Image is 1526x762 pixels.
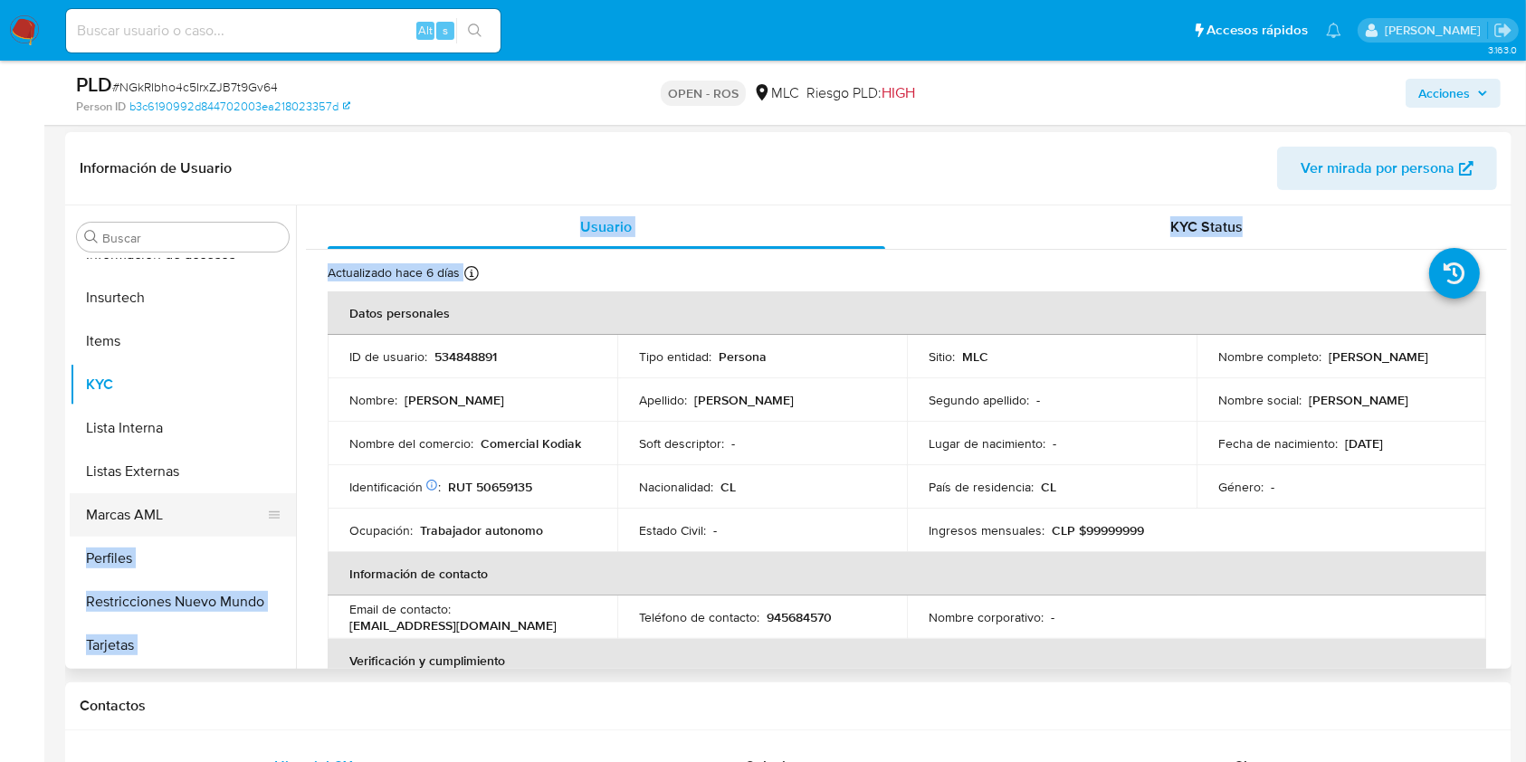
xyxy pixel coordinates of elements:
[80,697,1497,715] h1: Contactos
[929,348,955,365] p: Sitio :
[84,230,99,244] button: Buscar
[349,348,427,365] p: ID de usuario :
[753,83,799,103] div: MLC
[434,348,497,365] p: 534848891
[1326,23,1341,38] a: Notificaciones
[731,435,735,452] p: -
[129,99,350,115] a: b3c6190992d844702003ea218023357d
[1170,216,1243,237] span: KYC Status
[1218,479,1264,495] p: Género :
[443,22,448,39] span: s
[102,230,281,246] input: Buscar
[405,392,504,408] p: [PERSON_NAME]
[580,216,632,237] span: Usuario
[1041,479,1056,495] p: CL
[713,522,717,538] p: -
[349,522,413,538] p: Ocupación :
[70,537,296,580] button: Perfiles
[70,580,296,624] button: Restricciones Nuevo Mundo
[1418,79,1470,108] span: Acciones
[1053,435,1056,452] p: -
[639,392,687,408] p: Apellido :
[70,319,296,363] button: Items
[70,363,296,406] button: KYC
[661,81,746,106] p: OPEN - ROS
[1206,21,1308,40] span: Accesos rápidos
[80,159,232,177] h1: Información de Usuario
[1271,479,1274,495] p: -
[456,18,493,43] button: search-icon
[70,450,296,493] button: Listas Externas
[448,479,532,495] p: RUT 50659135
[1329,348,1428,365] p: [PERSON_NAME]
[76,99,126,115] b: Person ID
[929,392,1029,408] p: Segundo apellido :
[639,435,724,452] p: Soft descriptor :
[76,70,112,99] b: PLD
[720,479,736,495] p: CL
[70,493,281,537] button: Marcas AML
[481,435,581,452] p: Comercial Kodiak
[962,348,988,365] p: MLC
[1488,43,1517,57] span: 3.163.0
[420,522,543,538] p: Trabajador autonomo
[418,22,433,39] span: Alt
[1052,522,1144,538] p: CLP $99999999
[328,291,1486,335] th: Datos personales
[767,609,832,625] p: 945684570
[1301,147,1454,190] span: Ver mirada por persona
[328,264,460,281] p: Actualizado hace 6 días
[929,435,1045,452] p: Lugar de nacimiento :
[70,276,296,319] button: Insurtech
[70,624,296,667] button: Tarjetas
[1309,392,1408,408] p: [PERSON_NAME]
[1277,147,1497,190] button: Ver mirada por persona
[1385,22,1487,39] p: valentina.fiuri@mercadolibre.com
[694,392,794,408] p: [PERSON_NAME]
[882,82,915,103] span: HIGH
[929,609,1044,625] p: Nombre corporativo :
[1036,392,1040,408] p: -
[639,348,711,365] p: Tipo entidad :
[1218,392,1302,408] p: Nombre social :
[1345,435,1383,452] p: [DATE]
[1406,79,1501,108] button: Acciones
[639,522,706,538] p: Estado Civil :
[719,348,767,365] p: Persona
[349,392,397,408] p: Nombre :
[1493,21,1512,40] a: Salir
[66,19,501,43] input: Buscar usuario o caso...
[328,639,1486,682] th: Verificación y cumplimiento
[349,479,441,495] p: Identificación :
[929,479,1034,495] p: País de residencia :
[70,406,296,450] button: Lista Interna
[929,522,1044,538] p: Ingresos mensuales :
[349,601,451,617] p: Email de contacto :
[1218,348,1321,365] p: Nombre completo :
[349,435,473,452] p: Nombre del comercio :
[639,609,759,625] p: Teléfono de contacto :
[806,83,915,103] span: Riesgo PLD:
[1218,435,1338,452] p: Fecha de nacimiento :
[639,479,713,495] p: Nacionalidad :
[349,617,557,633] p: [EMAIL_ADDRESS][DOMAIN_NAME]
[1051,609,1054,625] p: -
[112,78,278,96] span: # NGkRIbho4c5IrxZJB7t9Gv64
[328,552,1486,595] th: Información de contacto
